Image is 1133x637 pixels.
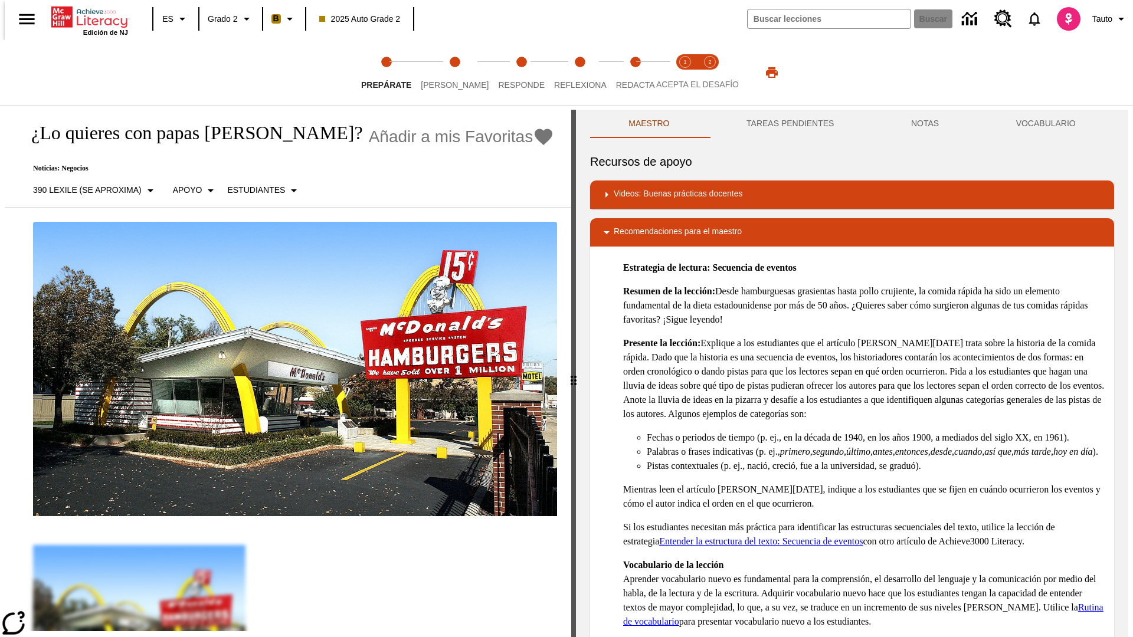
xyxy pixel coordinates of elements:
button: Perfil/Configuración [1088,8,1133,29]
span: ES [162,13,173,25]
h1: ¿Lo quieres con papas [PERSON_NAME]? [19,122,363,144]
div: Recomendaciones para el maestro [590,218,1114,247]
em: cuando [954,446,982,457]
div: Instructional Panel Tabs [590,110,1114,138]
div: reading [5,110,571,631]
button: Seleccione Lexile, 390 Lexile (Se aproxima) [28,180,162,201]
span: Prepárate [361,80,411,90]
em: así que [984,446,1011,457]
a: Centro de información [955,3,987,35]
button: VOCABULARIO [977,110,1114,138]
img: avatar image [1057,7,1080,31]
em: antes [873,446,893,457]
strong: Estrategia de lectura: Secuencia de eventos [623,262,797,272]
button: Reflexiona step 4 of 5 [545,40,616,105]
span: 2025 Auto Grade 2 [319,13,401,25]
li: Palabras o frases indicativas (p. ej., , , , , , , , , , ). [647,445,1105,459]
button: Acepta el desafío contesta step 2 of 2 [693,40,727,105]
img: Uno de los primeros locales de McDonald's, con el icónico letrero rojo y los arcos amarillos. [33,222,557,517]
button: Acepta el desafío lee step 1 of 2 [668,40,702,105]
span: ACEPTA EL DESAFÍO [656,80,739,89]
button: Lenguaje: ES, Selecciona un idioma [157,8,195,29]
div: Portada [51,4,128,36]
button: Seleccionar estudiante [222,180,306,201]
a: Notificaciones [1019,4,1050,34]
button: Prepárate step 1 of 5 [352,40,421,105]
p: Noticias: Negocios [19,164,554,173]
em: primero [780,446,810,457]
h6: Recursos de apoyo [590,152,1114,171]
button: NOTAS [873,110,978,138]
div: Pulsa la tecla de intro o la barra espaciadora y luego presiona las flechas de derecha e izquierd... [571,110,576,637]
button: Lee step 2 of 5 [411,40,498,105]
li: Fechas o periodos de tiempo (p. ej., en la década de 1940, en los años 1900, a mediados del siglo... [647,431,1105,445]
button: Grado: Grado 2, Elige un grado [203,8,258,29]
span: Tauto [1092,13,1112,25]
input: Buscar campo [748,9,911,28]
p: Recomendaciones para el maestro [614,225,742,239]
span: Reflexiona [554,80,607,90]
p: Apoyo [173,184,202,196]
a: Centro de recursos, Se abrirá en una pestaña nueva. [987,3,1019,35]
span: Edición de NJ [83,29,128,36]
li: Pistas contextuales (p. ej., nació, creció, fue a la universidad, se graduó). [647,459,1105,473]
text: 1 [683,59,686,65]
button: Maestro [590,110,708,138]
p: Desde hamburguesas grasientas hasta pollo crujiente, la comida rápida ha sido un elemento fundame... [623,284,1105,327]
em: más tarde [1014,446,1051,457]
em: desde [931,446,952,457]
button: Redacta step 5 of 5 [607,40,664,105]
div: Videos: Buenas prácticas docentes [590,180,1114,209]
em: hoy en día [1053,446,1093,457]
span: [PERSON_NAME] [421,80,489,90]
em: segundo [813,446,844,457]
text: 2 [708,59,711,65]
button: Boost El color de la clase es anaranjado claro. Cambiar el color de la clase. [267,8,302,29]
p: Explique a los estudiantes que el artículo [PERSON_NAME][DATE] trata sobre la historia de la comi... [623,336,1105,421]
span: Grado 2 [208,13,238,25]
p: Mientras leen el artículo [PERSON_NAME][DATE], indique a los estudiantes que se fijen en cuándo o... [623,482,1105,511]
button: Responde step 3 of 5 [489,40,554,105]
p: 390 Lexile (Se aproxima) [33,184,142,196]
button: TAREAS PENDIENTES [708,110,873,138]
div: activity [576,110,1128,637]
button: Tipo de apoyo, Apoyo [168,180,223,201]
strong: Resumen de la lección: [623,286,715,296]
span: Añadir a mis Favoritas [369,127,533,146]
a: Entender la estructura del texto: Secuencia de eventos [659,536,863,546]
button: Escoja un nuevo avatar [1050,4,1088,34]
button: Añadir a mis Favoritas - ¿Lo quieres con papas fritas? [369,126,555,147]
span: B [273,11,279,26]
em: último [846,446,870,457]
button: Abrir el menú lateral [9,2,44,37]
p: Aprender vocabulario nuevo es fundamental para la comprensión, el desarrollo del lenguaje y la co... [623,558,1105,629]
p: Videos: Buenas prácticas docentes [614,188,742,202]
strong: Vocabulario de la lección [623,560,724,570]
strong: Presente la lección: [623,338,700,348]
span: Redacta [616,80,655,90]
button: Imprimir [753,62,791,83]
p: Estudiantes [227,184,285,196]
p: Si los estudiantes necesitan más práctica para identificar las estructuras secuenciales del texto... [623,520,1105,549]
em: entonces [895,446,928,457]
span: Responde [498,80,545,90]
